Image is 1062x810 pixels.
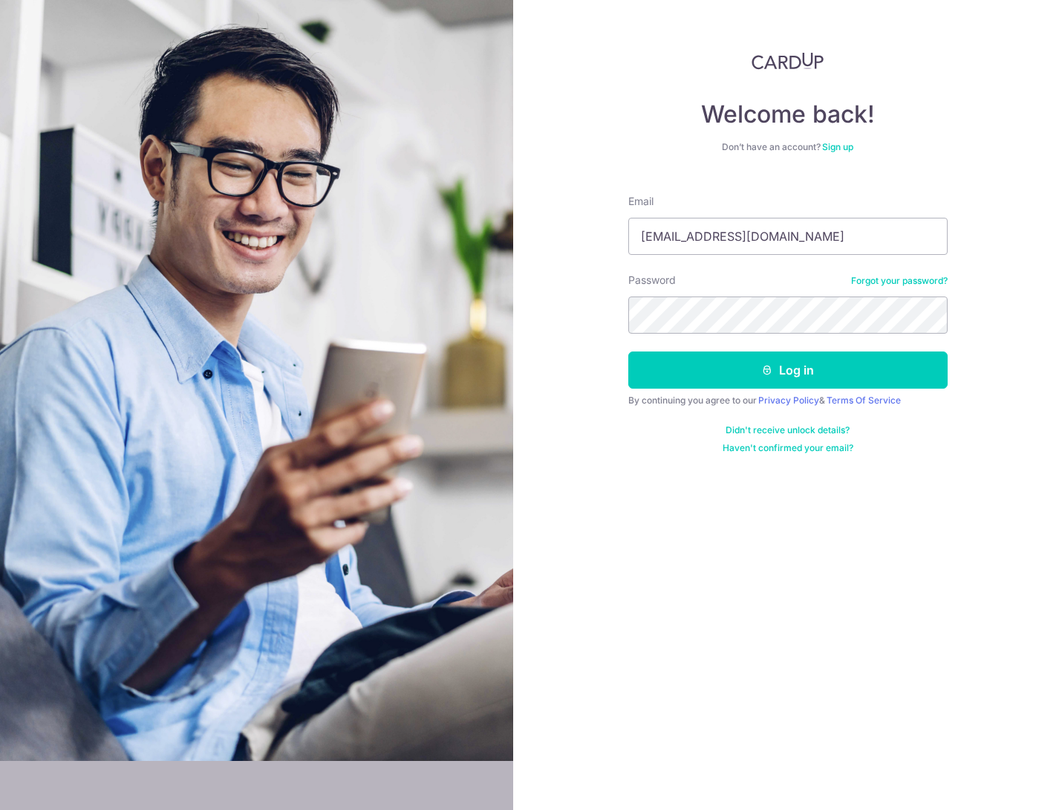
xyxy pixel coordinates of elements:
[628,194,654,209] label: Email
[628,100,948,129] h4: Welcome back!
[628,351,948,389] button: Log in
[628,273,676,288] label: Password
[723,442,853,454] a: Haven't confirmed your email?
[851,275,948,287] a: Forgot your password?
[628,395,948,406] div: By continuing you agree to our &
[758,395,819,406] a: Privacy Policy
[726,424,850,436] a: Didn't receive unlock details?
[822,141,853,152] a: Sign up
[628,141,948,153] div: Don’t have an account?
[827,395,901,406] a: Terms Of Service
[752,52,824,70] img: CardUp Logo
[628,218,948,255] input: Enter your Email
